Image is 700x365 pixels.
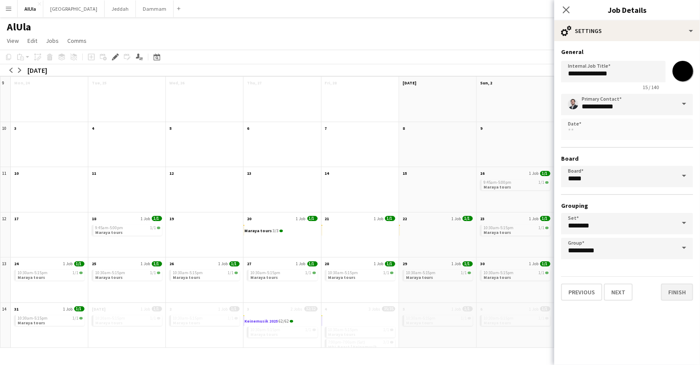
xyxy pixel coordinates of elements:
span: 10:30am-5:15pm [173,271,203,275]
h3: General [561,48,693,56]
span: 1/1 [150,226,156,230]
span: 1/1 [545,317,549,320]
span: 23 [480,216,484,221]
span: 1 Job [451,261,461,266]
span: 1/1 [538,316,544,320]
span: 15 [403,171,407,176]
span: 2 [169,306,171,312]
span: 1/1 [468,272,471,274]
button: AlUla [18,0,43,17]
span: 1/1 [150,271,156,275]
span: 1/1 [540,261,550,266]
span: 10:30am-5:15pm [18,271,48,275]
span: 3 [247,306,249,312]
span: 1/1 [390,272,394,274]
span: 25 [92,261,96,266]
span: 1 Job [218,261,228,266]
span: 10 [14,171,18,176]
h3: Keinemusik 2025 [244,319,278,323]
span: 1/1 [463,216,473,221]
span: 1/1 [228,271,234,275]
span: Maraya tours [18,320,45,326]
span: 31 [14,306,18,312]
span: 8 [403,126,405,131]
div: 13 [0,257,11,303]
span: 1/1 [307,216,318,221]
span: Jobs [46,37,59,45]
span: 22 [403,216,407,221]
div: 14 [0,303,11,348]
span: Maraya tours [484,275,511,280]
span: 10:30am-5:15pm [328,328,358,332]
span: 16 [480,171,484,176]
span: 27 [247,261,251,266]
h3: Grouping [561,202,693,209]
span: Maraya tours [95,230,123,235]
span: 4 [325,306,327,312]
span: 5 [403,306,405,312]
span: 1 Job [529,171,538,176]
span: 1/1 [383,271,389,275]
span: 1/1 [385,261,395,266]
span: 1/1 [540,306,550,311]
h3: Job Details [554,4,700,15]
span: 14 [325,171,329,176]
span: 1/1 [538,180,544,185]
span: 30 [480,261,484,266]
span: 1 Job [451,306,461,312]
span: 10:30am-5:15pm [95,316,125,320]
span: 1/1 [538,271,544,275]
span: Maraya tours [484,184,511,190]
button: Jeddah [105,0,136,17]
span: 1 Job [529,306,538,312]
span: Edit [27,37,37,45]
span: 1/1 [229,261,240,266]
span: Maraya tours [18,275,45,280]
div: 10 [0,122,11,168]
span: 10:30am-5:15pm [484,271,514,275]
span: 10:30am-5:15pm [18,316,48,320]
span: Maraya tours [484,230,511,235]
span: 10:30am-5:15pm [95,271,125,275]
span: 1/1 [307,261,318,266]
span: Maraya tours [406,275,433,280]
span: Maraya tours [406,320,433,326]
span: 1 Job [529,216,538,221]
span: Comms [67,37,87,45]
span: 9:45am-5:00pm [95,226,123,230]
span: 7 [325,126,327,131]
span: 35/35 [382,306,395,311]
span: 1/1 [234,317,238,320]
span: 3/3 [390,341,394,344]
span: Tue, 25 [92,80,106,86]
a: Comms [64,35,90,46]
span: 1/1 [157,272,160,274]
span: 1/1 [463,261,473,266]
span: Fri, 28 [325,80,337,86]
div: 11 [0,167,11,212]
span: Maraya tours [95,320,123,326]
span: 3/3 [279,230,283,232]
span: [DATE] [92,306,105,312]
div: 9 [0,77,11,122]
span: 1/1 [72,271,78,275]
span: Maraya tours [328,275,356,280]
span: 10:30am-5:15pm [484,316,514,320]
span: 1/1 [74,306,84,311]
span: 1/1 [306,328,312,332]
span: 1/1 [383,328,389,332]
span: 10:30am-5:15pm [406,271,436,275]
span: 12 [169,171,174,176]
span: 13 [247,171,251,176]
button: [GEOGRAPHIC_DATA] [43,0,105,17]
span: 17 [14,216,18,221]
button: Dammam [136,0,174,17]
span: Thu, 27 [247,80,261,86]
span: 1 Job [63,306,72,312]
span: 10:30am-5:15pm [328,271,358,275]
div: 12 [0,212,11,258]
span: 1/1 [463,306,473,311]
span: 1/1 [152,261,162,266]
span: 10:30am-5:15pm [250,328,280,332]
span: 1/1 [150,316,156,320]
